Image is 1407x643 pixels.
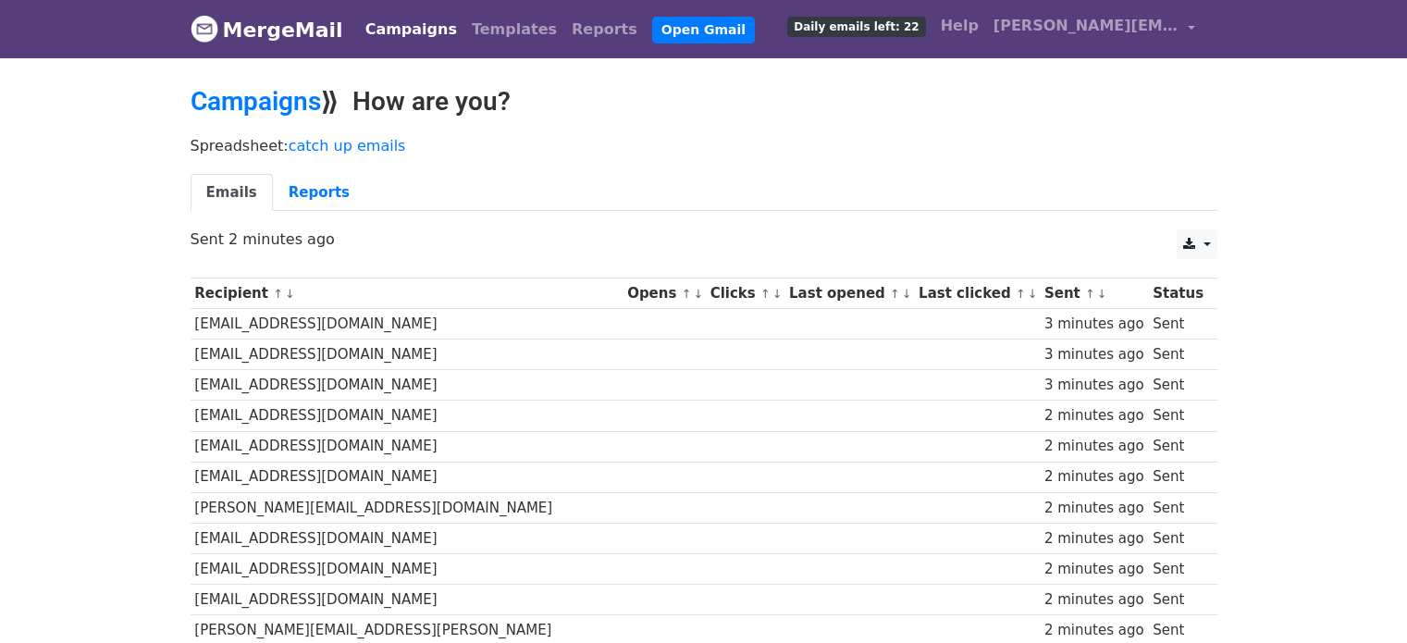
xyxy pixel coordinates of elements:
[1044,375,1144,396] div: 3 minutes ago
[1148,492,1207,523] td: Sent
[1148,278,1207,309] th: Status
[1044,466,1144,488] div: 2 minutes ago
[191,431,623,462] td: [EMAIL_ADDRESS][DOMAIN_NAME]
[1148,370,1207,401] td: Sent
[1044,589,1144,611] div: 2 minutes ago
[1044,528,1144,550] div: 2 minutes ago
[1148,523,1207,553] td: Sent
[564,11,645,48] a: Reports
[787,17,925,37] span: Daily emails left: 22
[191,553,623,584] td: [EMAIL_ADDRESS][DOMAIN_NAME]
[994,15,1179,37] span: [PERSON_NAME][EMAIL_ADDRESS][DOMAIN_NAME]
[1148,309,1207,340] td: Sent
[464,11,564,48] a: Templates
[1044,620,1144,641] div: 2 minutes ago
[784,278,914,309] th: Last opened
[986,7,1203,51] a: [PERSON_NAME][EMAIL_ADDRESS][DOMAIN_NAME]
[285,287,295,301] a: ↓
[1028,287,1038,301] a: ↓
[191,136,1217,155] p: Spreadsheet:
[760,287,771,301] a: ↑
[1044,405,1144,427] div: 2 minutes ago
[652,17,755,43] a: Open Gmail
[902,287,912,301] a: ↓
[191,174,273,212] a: Emails
[191,15,218,43] img: MergeMail logo
[1044,314,1144,335] div: 3 minutes ago
[890,287,900,301] a: ↑
[289,137,406,155] a: catch up emails
[191,585,623,615] td: [EMAIL_ADDRESS][DOMAIN_NAME]
[1148,401,1207,431] td: Sent
[706,278,784,309] th: Clicks
[191,462,623,492] td: [EMAIL_ADDRESS][DOMAIN_NAME]
[623,278,706,309] th: Opens
[191,86,321,117] a: Campaigns
[693,287,703,301] a: ↓
[1016,287,1026,301] a: ↑
[1148,585,1207,615] td: Sent
[191,523,623,553] td: [EMAIL_ADDRESS][DOMAIN_NAME]
[933,7,986,44] a: Help
[191,278,623,309] th: Recipient
[191,10,343,49] a: MergeMail
[1085,287,1095,301] a: ↑
[682,287,692,301] a: ↑
[1044,498,1144,519] div: 2 minutes ago
[1148,340,1207,370] td: Sent
[1148,462,1207,492] td: Sent
[191,86,1217,117] h2: ⟫ How are you?
[191,309,623,340] td: [EMAIL_ADDRESS][DOMAIN_NAME]
[191,492,623,523] td: [PERSON_NAME][EMAIL_ADDRESS][DOMAIN_NAME]
[273,174,365,212] a: Reports
[1040,278,1148,309] th: Sent
[191,229,1217,249] p: Sent 2 minutes ago
[191,370,623,401] td: [EMAIL_ADDRESS][DOMAIN_NAME]
[1044,559,1144,580] div: 2 minutes ago
[780,7,932,44] a: Daily emails left: 22
[358,11,464,48] a: Campaigns
[273,287,283,301] a: ↑
[1148,553,1207,584] td: Sent
[1148,431,1207,462] td: Sent
[191,401,623,431] td: [EMAIL_ADDRESS][DOMAIN_NAME]
[1044,344,1144,365] div: 3 minutes ago
[914,278,1040,309] th: Last clicked
[191,340,623,370] td: [EMAIL_ADDRESS][DOMAIN_NAME]
[1044,436,1144,457] div: 2 minutes ago
[1097,287,1107,301] a: ↓
[772,287,783,301] a: ↓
